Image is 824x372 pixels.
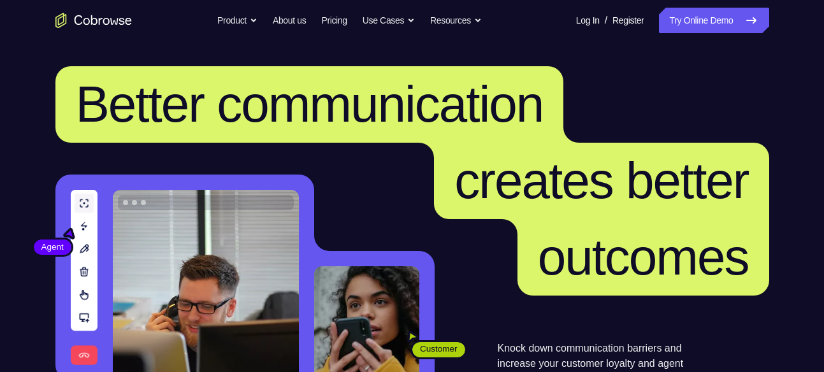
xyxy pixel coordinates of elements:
[321,8,347,33] a: Pricing
[430,8,482,33] button: Resources
[612,8,644,33] a: Register
[659,8,769,33] a: Try Online Demo
[76,76,544,132] span: Better communication
[55,13,132,28] a: Go to the home page
[538,229,749,285] span: outcomes
[605,13,607,28] span: /
[454,152,748,209] span: creates better
[273,8,306,33] a: About us
[576,8,600,33] a: Log In
[363,8,415,33] button: Use Cases
[217,8,257,33] button: Product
